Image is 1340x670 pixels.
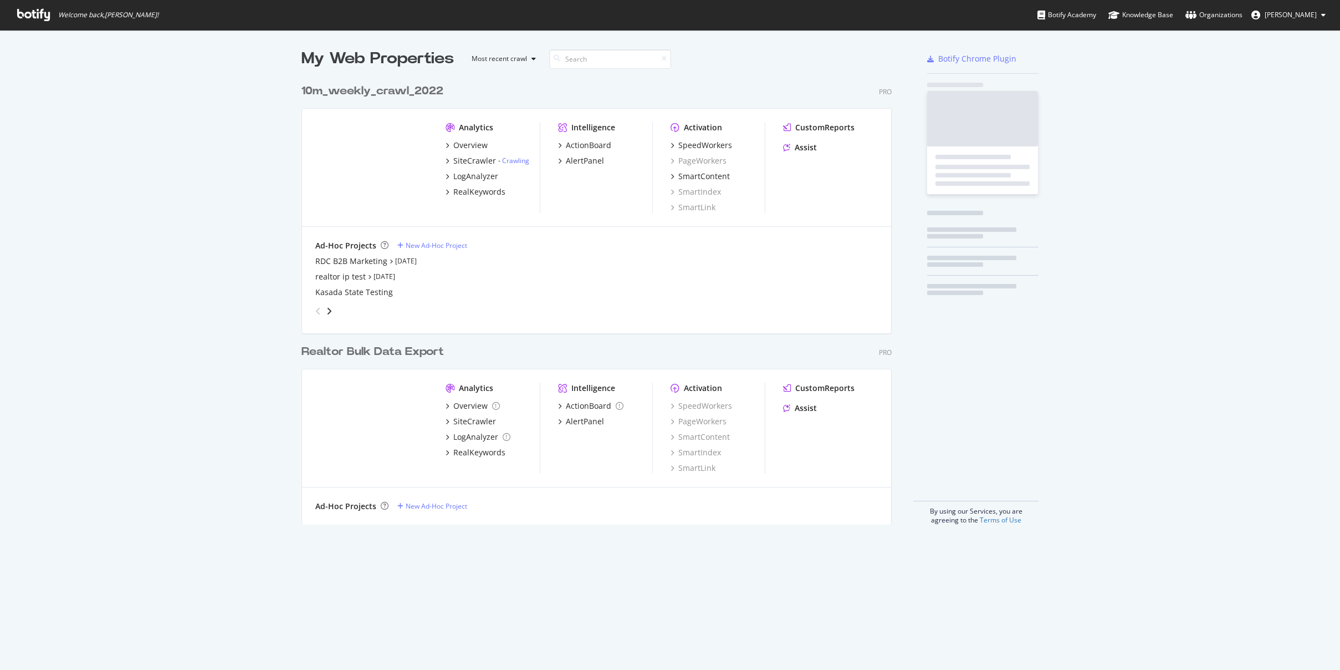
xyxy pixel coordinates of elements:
[938,53,1016,64] div: Botify Chrome Plugin
[913,501,1039,525] div: By using our Services, you are agreeing to the
[453,155,496,166] div: SiteCrawler
[671,416,727,427] a: PageWorkers
[671,155,727,166] a: PageWorkers
[795,403,817,414] div: Assist
[671,463,715,474] a: SmartLink
[980,515,1021,525] a: Terms of Use
[397,501,467,511] a: New Ad-Hoc Project
[879,87,892,97] div: Pro
[795,142,817,153] div: Assist
[927,53,1016,64] a: Botify Chrome Plugin
[315,271,366,282] a: realtor ip test
[1185,9,1242,21] div: Organizations
[315,122,428,212] img: realtor.com
[671,400,732,412] a: SpeedWorkers
[1037,9,1096,21] div: Botify Academy
[684,383,722,394] div: Activation
[558,140,611,151] a: ActionBoard
[566,416,604,427] div: AlertPanel
[472,55,527,62] div: Most recent crawl
[301,83,443,99] div: 10m_weekly_crawl_2022
[459,122,493,133] div: Analytics
[453,400,488,412] div: Overview
[671,140,732,151] a: SpeedWorkers
[446,155,529,166] a: SiteCrawler- Crawling
[446,186,505,197] a: RealKeywords
[558,400,623,412] a: ActionBoard
[671,202,715,213] a: SmartLink
[406,241,467,250] div: New Ad-Hoc Project
[453,432,498,443] div: LogAnalyzer
[446,171,498,182] a: LogAnalyzer
[566,155,604,166] div: AlertPanel
[453,186,505,197] div: RealKeywords
[315,501,376,512] div: Ad-Hoc Projects
[315,256,387,267] a: RDC B2B Marketing
[795,122,855,133] div: CustomReports
[315,287,393,298] a: Kasada State Testing
[795,383,855,394] div: CustomReports
[395,256,417,266] a: [DATE]
[558,155,604,166] a: AlertPanel
[671,186,721,197] a: SmartIndex
[459,383,493,394] div: Analytics
[1108,9,1173,21] div: Knowledge Base
[502,156,529,165] a: Crawling
[678,171,730,182] div: SmartContent
[879,348,892,357] div: Pro
[374,272,395,281] a: [DATE]
[671,432,730,443] a: SmartContent
[301,48,454,70] div: My Web Properties
[498,156,529,165] div: -
[671,447,721,458] a: SmartIndex
[58,11,158,19] span: Welcome back, [PERSON_NAME] !
[1265,10,1317,19] span: Bengu Eker
[315,240,376,251] div: Ad-Hoc Projects
[678,140,732,151] div: SpeedWorkers
[783,383,855,394] a: CustomReports
[783,122,855,133] a: CustomReports
[566,140,611,151] div: ActionBoard
[406,501,467,511] div: New Ad-Hoc Project
[301,83,448,99] a: 10m_weekly_crawl_2022
[566,400,611,412] div: ActionBoard
[571,383,615,394] div: Intelligence
[325,306,333,317] div: angle-right
[301,70,901,525] div: grid
[446,447,505,458] a: RealKeywords
[301,344,448,360] a: Realtor Bulk Data Export
[671,171,730,182] a: SmartContent
[684,122,722,133] div: Activation
[446,416,496,427] a: SiteCrawler
[453,447,505,458] div: RealKeywords
[1242,6,1334,24] button: [PERSON_NAME]
[571,122,615,133] div: Intelligence
[463,50,540,68] button: Most recent crawl
[301,344,444,360] div: Realtor Bulk Data Export
[446,140,488,151] a: Overview
[549,49,671,69] input: Search
[783,403,817,414] a: Assist
[783,142,817,153] a: Assist
[453,140,488,151] div: Overview
[453,416,496,427] div: SiteCrawler
[453,171,498,182] div: LogAnalyzer
[315,383,428,473] img: realtorsecondary.com
[446,400,500,412] a: Overview
[558,416,604,427] a: AlertPanel
[311,302,325,320] div: angle-left
[446,432,510,443] a: LogAnalyzer
[397,241,467,250] a: New Ad-Hoc Project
